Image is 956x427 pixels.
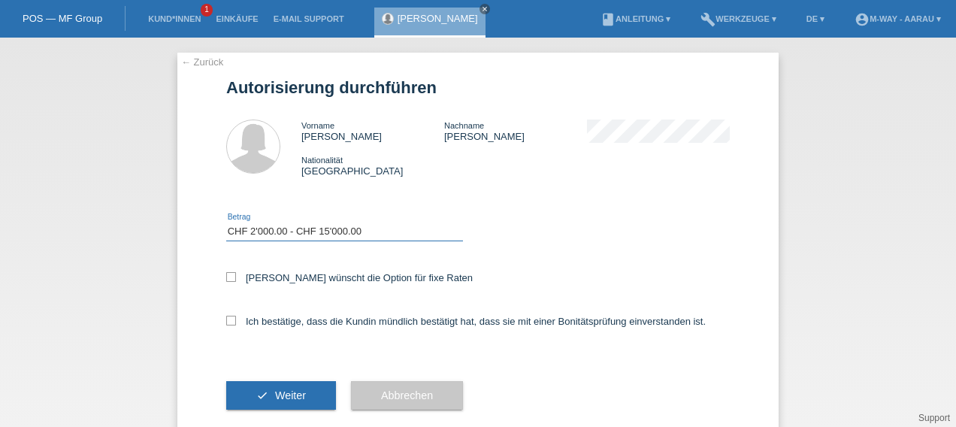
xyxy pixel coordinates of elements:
span: Nationalität [301,156,343,165]
div: [PERSON_NAME] [444,120,587,142]
a: POS — MF Group [23,13,102,24]
i: account_circle [855,12,870,27]
a: close [480,4,490,14]
a: buildWerkzeuge ▾ [693,14,784,23]
a: DE ▾ [799,14,832,23]
a: [PERSON_NAME] [398,13,478,24]
i: check [256,389,268,401]
label: Ich bestätige, dass die Kundin mündlich bestätigt hat, dass sie mit einer Bonitätsprüfung einvers... [226,316,706,327]
h1: Autorisierung durchführen [226,78,730,97]
label: [PERSON_NAME] wünscht die Option für fixe Raten [226,272,473,283]
button: check Weiter [226,381,336,410]
a: E-Mail Support [266,14,352,23]
a: account_circlem-way - Aarau ▾ [847,14,948,23]
span: Abbrechen [381,389,433,401]
a: Support [918,413,950,423]
span: Weiter [275,389,306,401]
span: 1 [201,4,213,17]
a: Kund*innen [141,14,208,23]
i: build [700,12,715,27]
a: Einkäufe [208,14,265,23]
i: book [601,12,616,27]
div: [PERSON_NAME] [301,120,444,142]
a: bookAnleitung ▾ [593,14,678,23]
div: [GEOGRAPHIC_DATA] [301,154,444,177]
span: Vorname [301,121,334,130]
span: Nachname [444,121,484,130]
a: ← Zurück [181,56,223,68]
i: close [481,5,489,13]
button: Abbrechen [351,381,463,410]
